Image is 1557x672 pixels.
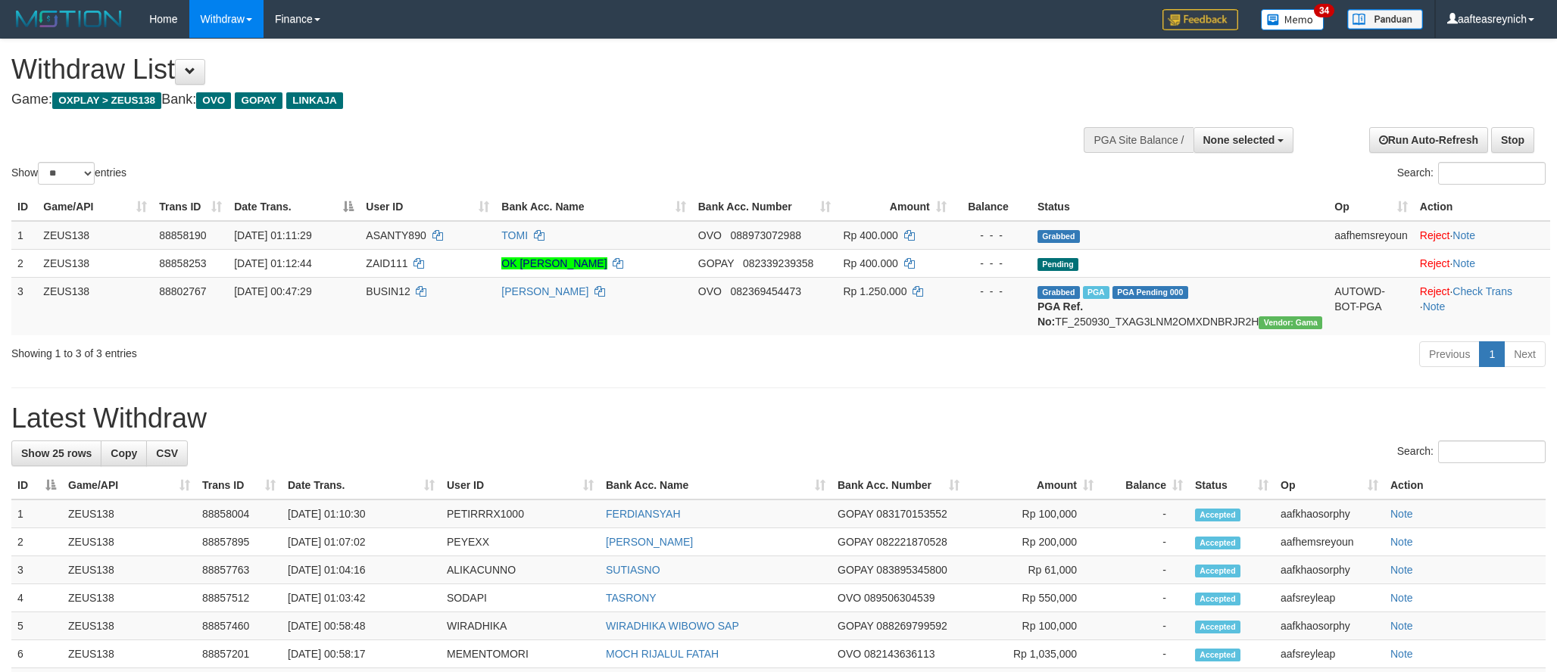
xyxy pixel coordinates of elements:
[966,556,1100,584] td: Rp 61,000
[235,92,282,109] span: GOPAY
[282,471,441,499] th: Date Trans.: activate to sort column ascending
[366,257,407,269] span: ZAID111
[1193,127,1294,153] button: None selected
[11,556,62,584] td: 3
[838,592,861,604] span: OVO
[1419,341,1480,367] a: Previous
[21,447,92,459] span: Show 25 rows
[743,257,813,269] span: Copy 082339239358 to clipboard
[441,528,600,556] td: PEYEXX
[1037,300,1083,328] b: PGA Ref. No:
[1423,300,1446,313] a: Note
[11,193,37,221] th: ID
[1452,285,1512,297] a: Check Trans
[1112,286,1188,299] span: PGA Pending
[282,499,441,528] td: [DATE] 01:10:30
[843,229,897,241] span: Rp 400.000
[843,285,906,297] span: Rp 1.250.000
[1504,341,1546,367] a: Next
[606,508,681,520] a: FERDIANSYAH
[1328,193,1414,221] th: Op: activate to sort column ascending
[52,92,161,109] span: OXPLAY > ZEUS138
[698,257,734,269] span: GOPAY
[1397,440,1546,463] label: Search:
[360,193,495,221] th: User ID: activate to sort column ascending
[62,471,196,499] th: Game/API: activate to sort column ascending
[62,640,196,668] td: ZEUS138
[1414,193,1550,221] th: Action
[441,556,600,584] td: ALIKACUNNO
[966,640,1100,668] td: Rp 1,035,000
[441,612,600,640] td: WIRADHIKA
[876,536,947,548] span: Copy 082221870528 to clipboard
[11,471,62,499] th: ID: activate to sort column descending
[1037,286,1080,299] span: Grabbed
[62,528,196,556] td: ZEUS138
[366,285,410,297] span: BUSIN12
[1275,556,1384,584] td: aafkhaosorphy
[282,612,441,640] td: [DATE] 00:58:48
[501,285,588,297] a: [PERSON_NAME]
[1100,584,1189,612] td: -
[501,229,528,241] a: TOMI
[876,508,947,520] span: Copy 083170153552 to clipboard
[11,92,1023,107] h4: Game: Bank:
[11,221,37,250] td: 1
[11,640,62,668] td: 6
[1328,221,1414,250] td: aafhemsreyoun
[196,556,282,584] td: 88857763
[1390,564,1413,576] a: Note
[1203,134,1275,146] span: None selected
[1162,9,1238,30] img: Feedback.jpg
[606,620,739,632] a: WIRADHIKA WIBOWO SAP
[1275,499,1384,528] td: aafkhaosorphy
[1390,620,1413,632] a: Note
[1420,229,1450,241] a: Reject
[196,612,282,640] td: 88857460
[282,556,441,584] td: [DATE] 01:04:16
[1195,593,1240,605] span: Accepted
[159,285,206,297] span: 88802767
[441,499,600,528] td: PETIRRRX1000
[441,584,600,612] td: SODAPI
[1100,528,1189,556] td: -
[864,592,935,604] span: Copy 089506304539 to clipboard
[843,257,897,269] span: Rp 400.000
[1259,316,1322,329] span: Vendor URL: https://trx31.1velocity.biz
[1438,162,1546,185] input: Search:
[366,229,426,241] span: ASANTY890
[234,229,311,241] span: [DATE] 01:11:29
[1369,127,1488,153] a: Run Auto-Refresh
[159,229,206,241] span: 88858190
[495,193,691,221] th: Bank Acc. Name: activate to sort column ascending
[864,648,935,660] span: Copy 082143636113 to clipboard
[1314,4,1334,17] span: 34
[1275,640,1384,668] td: aafsreyleap
[1261,9,1325,30] img: Button%20Memo.svg
[1037,230,1080,243] span: Grabbed
[282,528,441,556] td: [DATE] 01:07:02
[11,584,62,612] td: 4
[101,440,147,466] a: Copy
[966,584,1100,612] td: Rp 550,000
[838,648,861,660] span: OVO
[11,277,37,335] td: 3
[966,612,1100,640] td: Rp 100,000
[837,193,952,221] th: Amount: activate to sort column ascending
[1084,127,1193,153] div: PGA Site Balance /
[1479,341,1505,367] a: 1
[1390,536,1413,548] a: Note
[11,528,62,556] td: 2
[1195,509,1240,521] span: Accepted
[501,257,607,269] a: OK [PERSON_NAME]
[1031,277,1328,335] td: TF_250930_TXAG3LNM2OMXDNBRJR2H
[196,640,282,668] td: 88857201
[1414,221,1550,250] td: ·
[196,528,282,556] td: 88857895
[838,620,873,632] span: GOPAY
[1195,537,1240,549] span: Accepted
[282,584,441,612] td: [DATE] 01:03:42
[234,257,311,269] span: [DATE] 01:12:44
[196,471,282,499] th: Trans ID: activate to sort column ascending
[11,54,1023,85] h1: Withdraw List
